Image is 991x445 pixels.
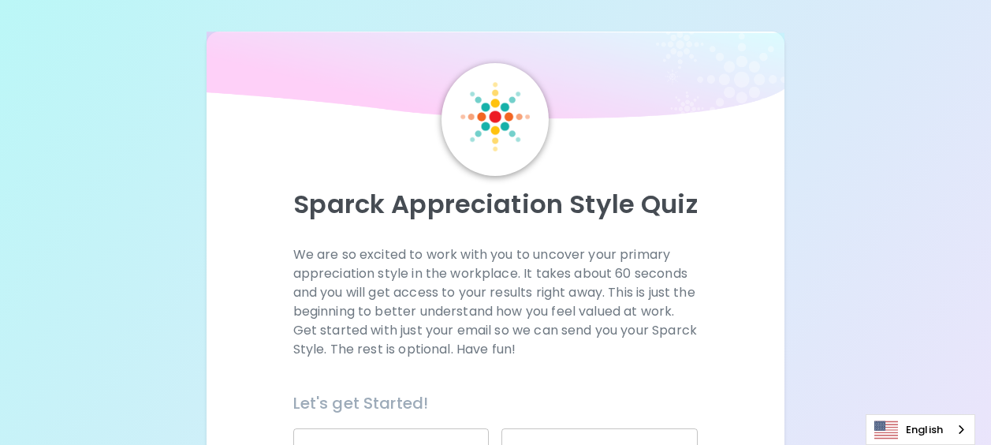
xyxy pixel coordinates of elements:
img: Sparck Logo [460,82,530,151]
p: Sparck Appreciation Style Quiz [225,189,766,220]
div: Language [866,414,975,445]
h6: Let's get Started! [293,391,699,416]
img: wave [207,32,784,126]
aside: Language selected: English [866,414,975,445]
a: English [866,415,974,444]
p: We are so excited to work with you to uncover your primary appreciation style in the workplace. I... [293,245,699,359]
